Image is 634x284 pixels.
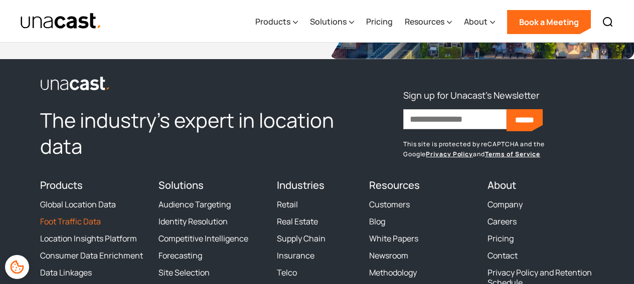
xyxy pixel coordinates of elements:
a: Privacy Policy [426,150,473,158]
a: Identity Resolution [158,216,228,226]
a: Terms of Service [485,150,540,158]
div: Solutions [310,2,354,43]
a: Insurance [277,250,314,260]
div: About [464,2,495,43]
div: Cookie Preferences [5,255,29,279]
a: White Papers [369,233,418,243]
a: Foot Traffic Data [40,216,101,226]
a: Customers [369,199,410,209]
a: Audience Targeting [158,199,231,209]
div: Products [255,2,298,43]
a: Book a Meeting [507,10,591,34]
img: Unacast logo [40,76,110,91]
a: link to the homepage [40,75,357,91]
a: Contact [488,250,518,260]
img: Search icon [602,16,614,28]
a: Pricing [488,233,514,243]
div: Resources [405,16,444,28]
a: Real Estate [277,216,318,226]
a: Retail [277,199,298,209]
a: Methodology [369,267,417,277]
a: Solutions [158,178,204,192]
p: This site is protected by reCAPTCHA and the Google and [403,139,594,159]
a: Telco [277,267,297,277]
h2: The industry’s expert in location data [40,107,357,159]
a: Location Insights Platform [40,233,137,243]
div: Resources [405,2,452,43]
a: home [20,13,102,30]
img: Unacast text logo [20,13,102,30]
a: Consumer Data Enrichment [40,250,143,260]
div: Products [255,16,290,28]
a: Competitive Intelligence [158,233,248,243]
a: Newsroom [369,250,408,260]
a: Pricing [366,2,393,43]
a: Site Selection [158,267,210,277]
a: Supply Chain [277,233,326,243]
a: Blog [369,216,385,226]
a: Company [488,199,523,209]
h4: Resources [369,179,475,191]
a: Global Location Data [40,199,116,209]
a: Products [40,178,83,192]
a: Forecasting [158,250,202,260]
a: Careers [488,216,517,226]
h4: About [488,179,594,191]
h3: Sign up for Unacast's Newsletter [403,87,539,103]
a: Data Linkages [40,267,92,277]
h4: Industries [277,179,357,191]
div: Solutions [310,16,347,28]
div: About [464,16,488,28]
